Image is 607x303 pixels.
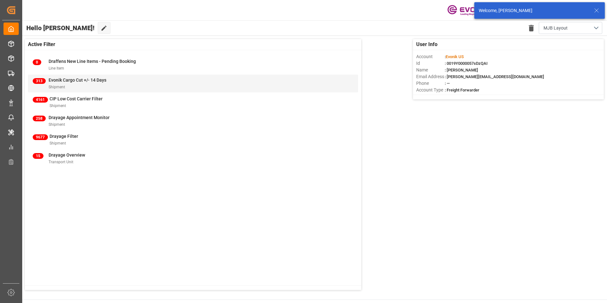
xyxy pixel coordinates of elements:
[416,41,437,48] span: User Info
[33,153,43,159] span: 15
[445,81,450,86] span: : —
[445,88,479,92] span: : Freight Forwarder
[49,160,73,164] span: Transport Unit
[33,59,41,65] span: 0
[33,58,353,71] a: 0Draffens New Line Items - Pending BookingLine Item
[50,96,103,101] span: CIP Low Cost Carrier Filter
[33,97,48,103] span: 4161
[26,22,95,34] span: Hello [PERSON_NAME]!
[416,67,445,73] span: Name
[33,77,353,90] a: 313Evonik Cargo Cut +/- 14 DaysShipment
[416,53,445,60] span: Account
[50,141,66,145] span: Shipment
[416,60,445,67] span: Id
[447,5,489,16] img: Evonik-brand-mark-Deep-Purple-RGB.jpeg_1700498283.jpeg
[49,115,110,120] span: Drayage Appointment Monitor
[479,7,588,14] div: Welcome, [PERSON_NAME]
[539,22,602,34] button: open menu
[33,116,46,121] span: 258
[416,73,445,80] span: Email Address
[416,87,445,93] span: Account Type
[49,85,65,89] span: Shipment
[33,96,353,109] a: 4161CIP Low Cost Carrier FilterShipment
[445,74,544,79] span: : [PERSON_NAME][EMAIL_ADDRESS][DOMAIN_NAME]
[49,152,85,158] span: Drayage Overview
[33,133,353,146] a: 9677Drayage FilterShipment
[544,25,568,31] span: MJB Layout
[33,134,48,140] span: 9677
[33,152,353,165] a: 15Drayage OverviewTransport Unit
[33,114,353,128] a: 258Drayage Appointment MonitorShipment
[446,54,464,59] span: Evonik US
[445,68,478,72] span: : [PERSON_NAME]
[50,104,66,108] span: Shipment
[49,77,106,83] span: Evonik Cargo Cut +/- 14 Days
[33,78,46,84] span: 313
[49,66,64,71] span: Line Item
[49,59,136,64] span: Draffens New Line Items - Pending Booking
[445,54,464,59] span: :
[445,61,488,66] span: : 0019Y0000057sDzQAI
[50,134,78,139] span: Drayage Filter
[28,41,55,48] span: Active Filter
[49,122,65,127] span: Shipment
[416,80,445,87] span: Phone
